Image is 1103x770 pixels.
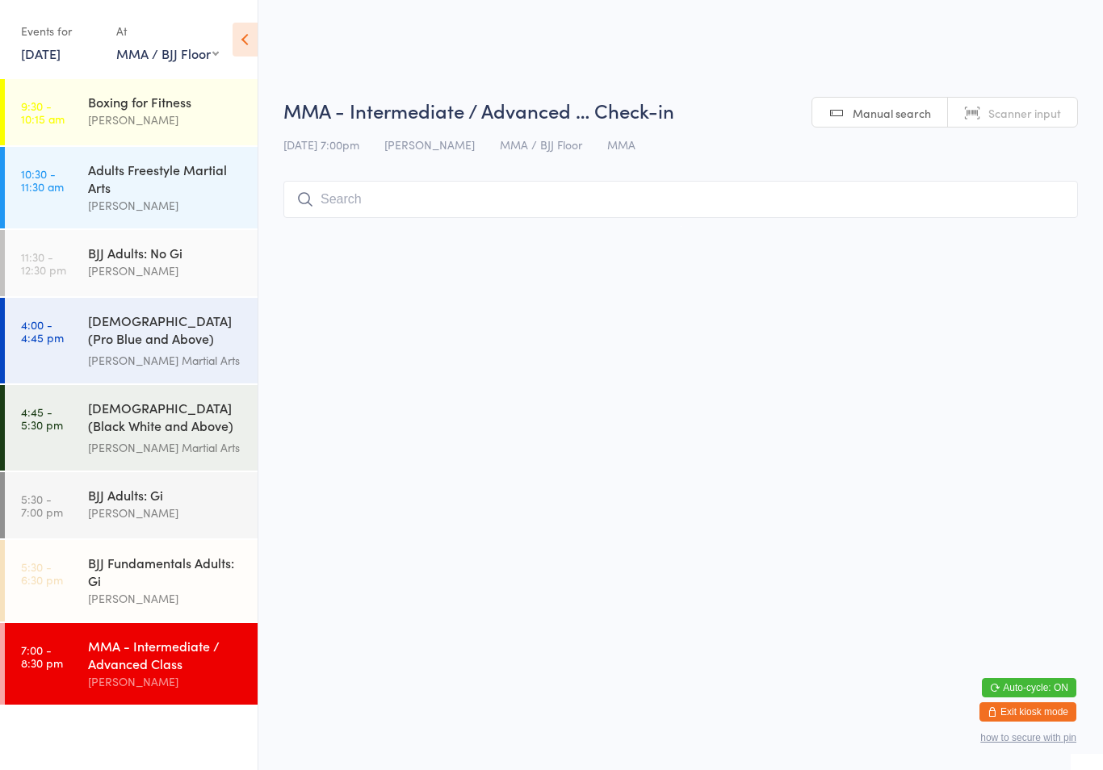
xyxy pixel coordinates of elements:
[88,196,244,215] div: [PERSON_NAME]
[5,230,258,296] a: 11:30 -12:30 pmBJJ Adults: No Gi[PERSON_NAME]
[283,136,359,153] span: [DATE] 7:00pm
[21,167,64,193] time: 10:30 - 11:30 am
[5,540,258,621] a: 5:30 -6:30 pmBJJ Fundamentals Adults: Gi[PERSON_NAME]
[21,99,65,125] time: 9:30 - 10:15 am
[21,318,64,344] time: 4:00 - 4:45 pm
[283,181,1078,218] input: Search
[88,161,244,196] div: Adults Freestyle Martial Arts
[88,672,244,691] div: [PERSON_NAME]
[5,298,258,383] a: 4:00 -4:45 pm[DEMOGRAPHIC_DATA] (Pro Blue and Above) Freestyle Martial Arts[PERSON_NAME] Martial ...
[853,105,931,121] span: Manual search
[21,44,61,62] a: [DATE]
[982,678,1076,697] button: Auto-cycle: ON
[5,623,258,705] a: 7:00 -8:30 pmMMA - Intermediate / Advanced Class[PERSON_NAME]
[5,385,258,471] a: 4:45 -5:30 pm[DEMOGRAPHIC_DATA] (Black White and Above) Freestyle Martial ...[PERSON_NAME] Martia...
[88,351,244,370] div: [PERSON_NAME] Martial Arts
[500,136,582,153] span: MMA / BJJ Floor
[88,399,244,438] div: [DEMOGRAPHIC_DATA] (Black White and Above) Freestyle Martial ...
[88,93,244,111] div: Boxing for Fitness
[384,136,475,153] span: [PERSON_NAME]
[88,486,244,504] div: BJJ Adults: Gi
[88,262,244,280] div: [PERSON_NAME]
[21,405,63,431] time: 4:45 - 5:30 pm
[116,18,219,44] div: At
[988,105,1061,121] span: Scanner input
[88,438,244,457] div: [PERSON_NAME] Martial Arts
[88,312,244,351] div: [DEMOGRAPHIC_DATA] (Pro Blue and Above) Freestyle Martial Arts
[5,79,258,145] a: 9:30 -10:15 amBoxing for Fitness[PERSON_NAME]
[88,589,244,608] div: [PERSON_NAME]
[607,136,635,153] span: MMA
[21,18,100,44] div: Events for
[5,472,258,538] a: 5:30 -7:00 pmBJJ Adults: Gi[PERSON_NAME]
[88,504,244,522] div: [PERSON_NAME]
[88,554,244,589] div: BJJ Fundamentals Adults: Gi
[88,111,244,129] div: [PERSON_NAME]
[21,492,63,518] time: 5:30 - 7:00 pm
[5,147,258,228] a: 10:30 -11:30 amAdults Freestyle Martial Arts[PERSON_NAME]
[979,702,1076,722] button: Exit kiosk mode
[21,643,63,669] time: 7:00 - 8:30 pm
[21,560,63,586] time: 5:30 - 6:30 pm
[88,244,244,262] div: BJJ Adults: No Gi
[116,44,219,62] div: MMA / BJJ Floor
[283,97,1078,123] h2: MMA - Intermediate / Advanced … Check-in
[980,732,1076,743] button: how to secure with pin
[21,250,66,276] time: 11:30 - 12:30 pm
[88,637,244,672] div: MMA - Intermediate / Advanced Class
